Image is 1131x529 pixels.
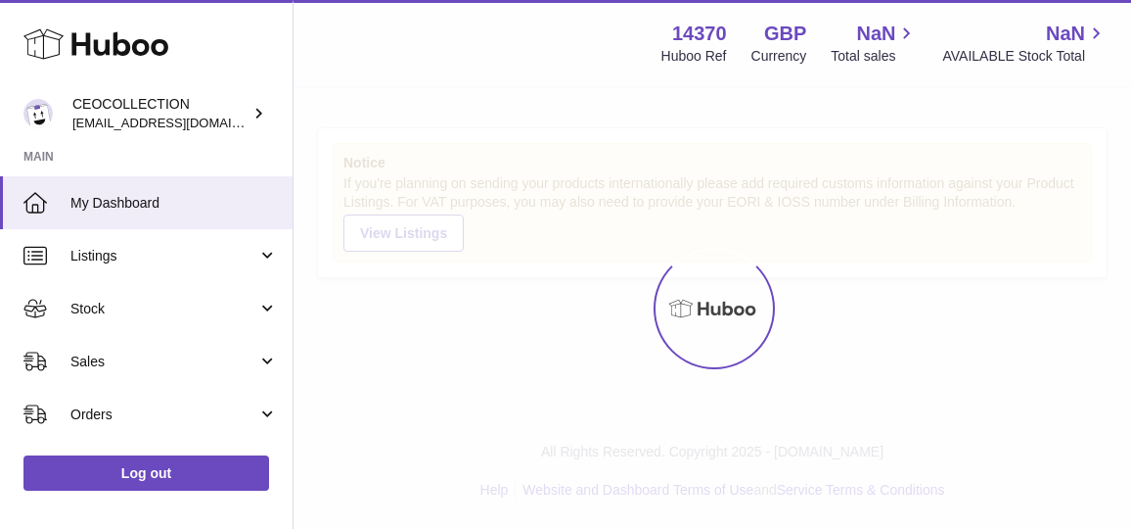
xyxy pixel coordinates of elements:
span: NaN [1046,21,1085,47]
a: Log out [23,456,269,491]
span: Total sales [831,47,918,66]
span: Orders [70,406,257,424]
div: CEOCOLLECTION [72,95,249,132]
span: Listings [70,247,257,265]
a: NaN Total sales [831,21,918,66]
a: NaN AVAILABLE Stock Total [942,21,1108,66]
span: Stock [70,300,257,318]
span: AVAILABLE Stock Total [942,47,1108,66]
span: My Dashboard [70,194,278,213]
div: Huboo Ref [661,47,727,66]
div: Currency [751,47,807,66]
strong: 14370 [672,21,727,47]
span: NaN [856,21,895,47]
span: [EMAIL_ADDRESS][DOMAIN_NAME] [72,115,288,130]
img: internalAdmin-14370@internal.huboo.com [23,99,53,128]
strong: GBP [764,21,806,47]
span: Sales [70,353,257,371]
